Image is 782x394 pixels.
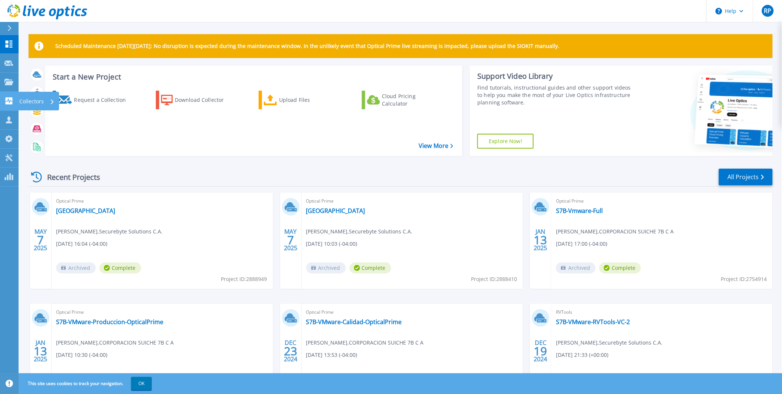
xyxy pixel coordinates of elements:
[56,227,163,236] span: [PERSON_NAME] , Securebyte Solutions C.A.
[34,348,47,354] span: 13
[29,168,110,186] div: Recent Projects
[56,197,268,205] span: Optical Prime
[556,240,607,248] span: [DATE] 17:00 (-04:00)
[306,318,402,326] a: S7B-VMware-Calidad-OpticalPrime
[477,84,632,106] div: Find tutorials, instructional guides and other support videos to help you make the most of your L...
[284,226,298,253] div: MAY 2025
[306,197,518,205] span: Optical Prime
[55,43,560,49] p: Scheduled Maintenance [DATE][DATE]: No disruption is expected during the maintenance window. In t...
[284,348,297,354] span: 23
[599,262,641,274] span: Complete
[306,308,518,316] span: Optical Prime
[56,308,268,316] span: Optical Prime
[56,318,163,326] a: S7B-VMware-Produccion-OpticalPrime
[56,207,115,214] a: [GEOGRAPHIC_DATA]
[477,134,534,149] a: Explore Now!
[534,237,547,243] span: 13
[556,197,768,205] span: Optical Prime
[556,227,674,236] span: [PERSON_NAME] , CORPORACION SUICHE 7B C A
[306,262,346,274] span: Archived
[556,207,603,214] a: S7B-Vmware-Full
[556,339,662,347] span: [PERSON_NAME] , Securebyte Solutions C.A.
[556,308,768,316] span: RVTools
[33,338,48,365] div: JAN 2025
[764,8,771,14] span: RP
[556,351,608,359] span: [DATE] 21:33 (+00:00)
[534,348,547,354] span: 19
[306,240,357,248] span: [DATE] 10:03 (-04:00)
[33,226,48,253] div: MAY 2025
[279,93,338,107] div: Upload Files
[56,339,174,347] span: [PERSON_NAME] , CORPORACION SUICHE 7B C A
[350,262,391,274] span: Complete
[382,93,441,107] div: Cloud Pricing Calculator
[306,351,357,359] span: [DATE] 13:53 (-04:00)
[306,207,365,214] a: [GEOGRAPHIC_DATA]
[221,275,267,283] span: Project ID: 2888949
[287,237,294,243] span: 7
[20,377,152,390] span: This site uses cookies to track your navigation.
[477,71,632,81] div: Support Video Library
[19,92,44,111] p: Collectors
[534,226,548,253] div: JAN 2025
[284,338,298,365] div: DEC 2024
[37,237,44,243] span: 7
[259,91,341,109] a: Upload Files
[56,240,107,248] span: [DATE] 16:04 (-04:00)
[556,262,596,274] span: Archived
[306,227,413,236] span: [PERSON_NAME] , Securebyte Solutions C.A.
[362,91,445,109] a: Cloud Pricing Calculator
[556,318,630,326] a: S7B-VMware-RVTools-VC-2
[471,275,517,283] span: Project ID: 2888410
[306,339,424,347] span: [PERSON_NAME] , CORPORACION SUICHE 7B C A
[175,93,234,107] div: Download Collector
[53,91,135,109] a: Request a Collection
[53,73,453,81] h3: Start a New Project
[156,91,239,109] a: Download Collector
[534,338,548,365] div: DEC 2024
[721,275,767,283] span: Project ID: 2754914
[99,262,141,274] span: Complete
[56,262,96,274] span: Archived
[719,169,773,185] a: All Projects
[56,351,107,359] span: [DATE] 10:30 (-04:00)
[131,377,152,390] button: OK
[419,142,453,149] a: View More
[74,93,133,107] div: Request a Collection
